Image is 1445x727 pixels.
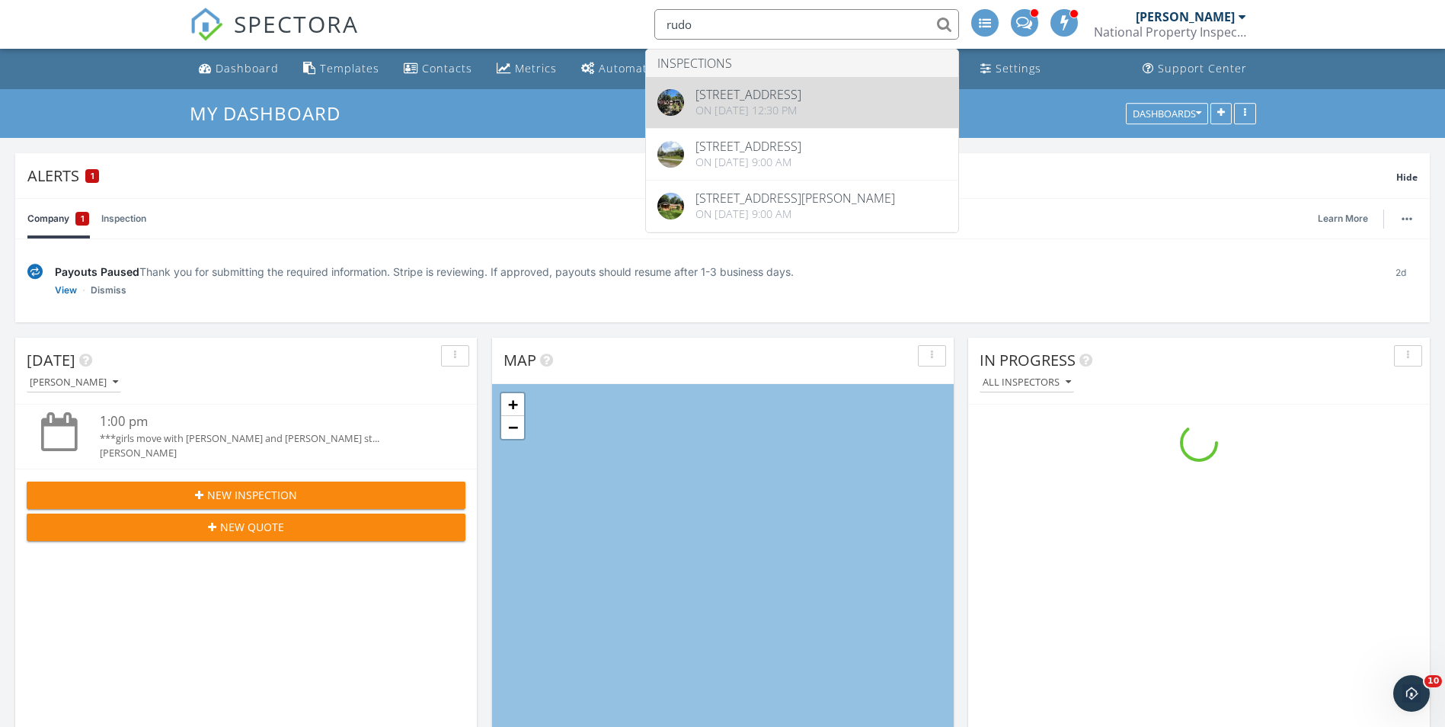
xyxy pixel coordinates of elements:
div: Templates [320,61,379,75]
div: [PERSON_NAME] [30,377,118,388]
div: National Property Inspections [1094,24,1246,40]
div: [PERSON_NAME] [1136,9,1235,24]
span: Payouts Paused [55,265,139,278]
a: Metrics [491,55,563,83]
div: [STREET_ADDRESS][PERSON_NAME] [695,192,895,204]
div: On [DATE] 9:00 am [695,156,801,168]
div: [PERSON_NAME] [100,446,429,460]
div: [STREET_ADDRESS] [695,140,801,152]
a: [STREET_ADDRESS] On [DATE] 9:00 am [646,129,958,180]
a: Support Center [1136,55,1253,83]
div: All Inspectors [983,377,1071,388]
a: Inspection [101,199,146,239]
div: Metrics [515,61,557,75]
span: New Inspection [207,487,297,503]
span: [DATE] [27,350,75,370]
div: Contacts [422,61,472,75]
img: The Best Home Inspection Software - Spectora [190,8,223,41]
a: Zoom in [501,393,524,416]
div: ***girls move with [PERSON_NAME] and [PERSON_NAME] st... [100,431,429,446]
span: New Quote [220,519,284,535]
img: 9560448%2Fcover_photos%2FlnFk6syHG07lyXgWsUGh%2Foriginal.jpg [657,89,684,116]
a: [STREET_ADDRESS][PERSON_NAME] On [DATE] 9:00 am [646,181,958,232]
a: Dashboard [193,55,285,83]
a: Contacts [398,55,478,83]
a: Settings [974,55,1047,83]
div: Automations (Basic) [599,61,712,75]
button: [PERSON_NAME] [27,373,121,393]
img: ellipsis-632cfdd7c38ec3a7d453.svg [1402,217,1412,220]
img: 8813735%2Fcover_photos%2Fu2KpeaTaeEltulYhQCUI%2Foriginal.jpeg [657,193,684,219]
a: [STREET_ADDRESS] On [DATE] 12:30 pm [646,77,958,128]
a: Company [27,199,89,239]
button: Dashboards [1126,103,1208,124]
li: Inspections [646,50,958,77]
div: Support Center [1158,61,1247,75]
span: Map [504,350,536,370]
div: Thank you for submitting the required information. Stripe is reviewing. If approved, payouts shou... [55,264,1371,280]
a: Automations (Basic) [575,55,718,83]
div: 2d [1383,264,1418,298]
div: On [DATE] 12:30 pm [695,104,801,117]
a: Templates [297,55,385,83]
input: Search everything... [654,9,959,40]
button: New Quote [27,514,465,541]
iframe: Intercom live chat [1393,675,1430,712]
span: In Progress [980,350,1076,370]
div: Alerts [27,165,1396,186]
span: 1 [81,211,85,226]
a: SPECTORA [190,21,359,53]
button: New Inspection [27,482,465,509]
div: Dashboards [1133,108,1201,119]
span: 10 [1424,675,1442,687]
div: On [DATE] 9:00 am [695,208,895,220]
button: All Inspectors [980,373,1074,393]
a: Zoom out [501,416,524,439]
div: 1:00 pm [100,412,429,431]
img: streetview [657,141,684,168]
span: Hide [1396,171,1418,184]
span: 1 [91,171,94,181]
a: My Dashboard [190,101,353,126]
div: Settings [996,61,1041,75]
img: under-review-2fe708636b114a7f4b8d.svg [27,264,43,280]
div: [STREET_ADDRESS] [695,88,801,101]
div: Dashboard [216,61,279,75]
a: View [55,283,77,298]
a: Learn More [1318,211,1377,226]
span: SPECTORA [234,8,359,40]
a: Dismiss [91,283,126,298]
